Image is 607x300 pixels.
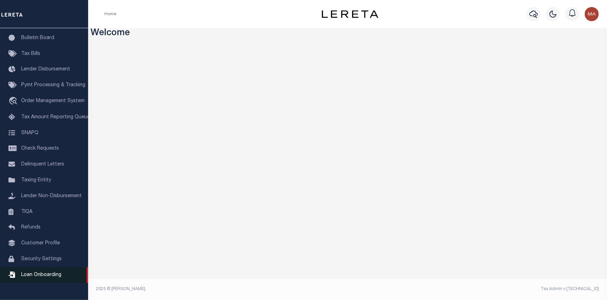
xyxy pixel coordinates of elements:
span: Taxing Entity [21,178,51,183]
span: Check Requests [21,146,59,151]
span: Pymt Processing & Tracking [21,83,85,88]
span: Security Settings [21,257,62,262]
span: Order Management System [21,99,85,104]
span: Delinquent Letters [21,162,64,167]
div: 2025 © [PERSON_NAME]. [91,286,348,292]
span: Lender Disbursement [21,67,70,72]
img: logo-dark.svg [322,10,378,18]
img: svg+xml;base64,PHN2ZyB4bWxucz0iaHR0cDovL3d3dy53My5vcmcvMjAwMC9zdmciIHBvaW50ZXItZXZlbnRzPSJub25lIi... [585,7,599,21]
li: Home [104,11,116,17]
i: travel_explore [8,97,20,106]
span: TIQA [21,209,32,214]
span: Bulletin Board [21,36,54,40]
span: SNAPQ [21,130,38,135]
div: Tax Admin v.[TECHNICAL_ID] [353,286,599,292]
span: Tax Bills [21,51,40,56]
span: Refunds [21,225,41,230]
span: Customer Profile [21,241,60,246]
h3: Welcome [91,28,605,39]
span: Tax Amount Reporting Queue [21,115,90,120]
span: Lender Non-Disbursement [21,194,82,199]
span: Loan Onboarding [21,273,61,277]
